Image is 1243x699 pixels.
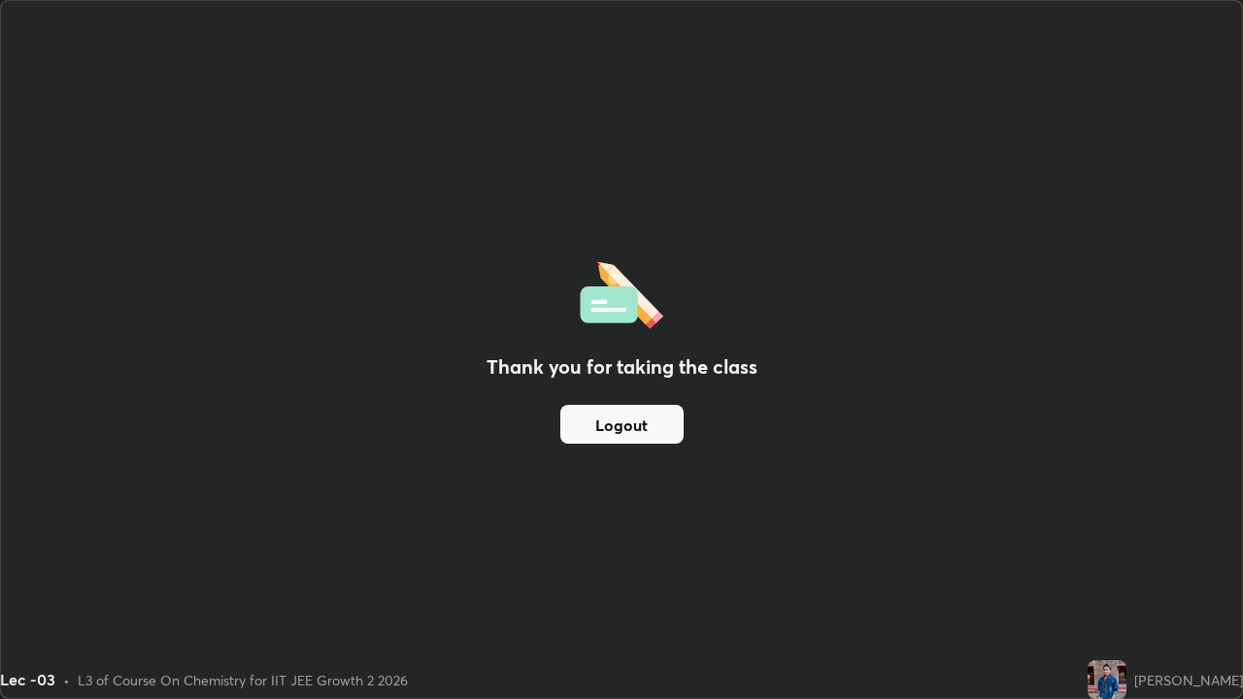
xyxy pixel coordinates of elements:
h2: Thank you for taking the class [487,352,757,382]
div: L3 of Course On Chemistry for IIT JEE Growth 2 2026 [78,670,408,690]
img: offlineFeedback.1438e8b3.svg [580,255,663,329]
img: afbd5aa0a622416b8b8991d38887bb34.jpg [1088,660,1126,699]
div: [PERSON_NAME] [1134,670,1243,690]
div: • [63,670,70,690]
button: Logout [560,405,684,444]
